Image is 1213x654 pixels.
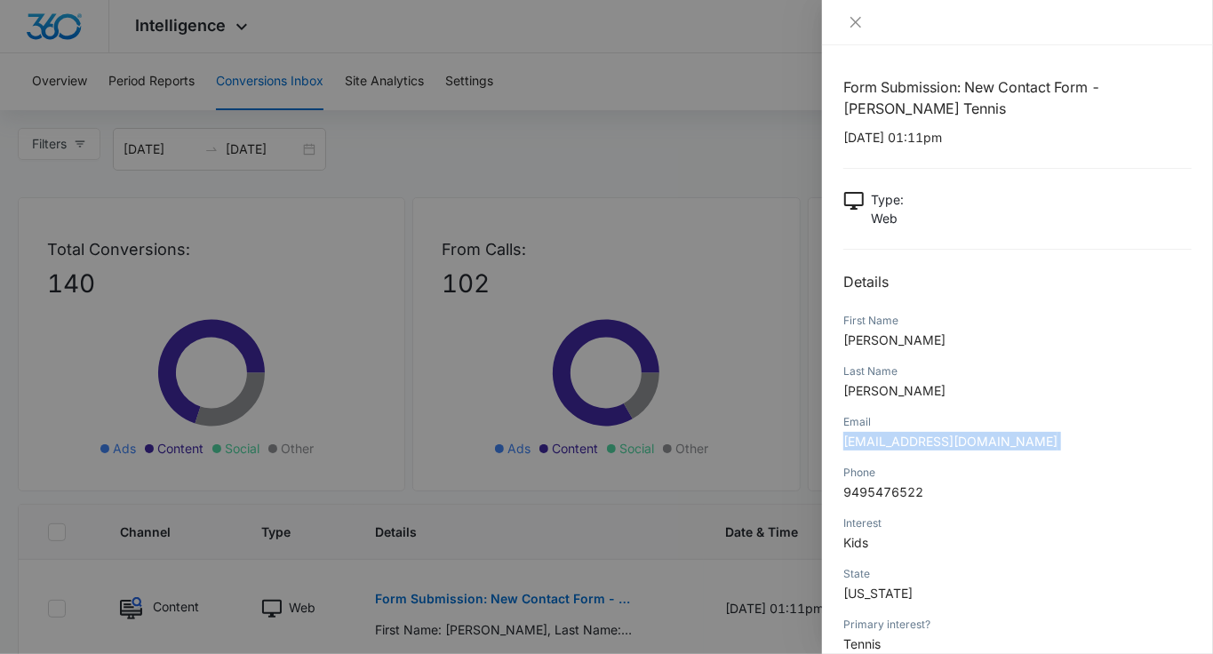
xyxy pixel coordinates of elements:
div: First Name [843,313,1192,329]
h1: Form Submission: New Contact Form - [PERSON_NAME] Tennis [843,76,1192,119]
div: Email [843,414,1192,430]
p: Type : [871,190,904,209]
span: [EMAIL_ADDRESS][DOMAIN_NAME] [843,434,1057,449]
div: Primary interest? [843,617,1192,633]
div: State [843,566,1192,582]
span: [US_STATE] [843,586,913,601]
span: [PERSON_NAME] [843,332,946,347]
div: Phone [843,465,1192,481]
div: Interest [843,515,1192,531]
span: [PERSON_NAME] [843,383,946,398]
p: Web [871,209,904,227]
span: close [849,15,863,29]
span: Kids [843,535,868,550]
span: 9495476522 [843,484,923,499]
span: Tennis [843,636,881,651]
div: Last Name [843,363,1192,379]
p: [DATE] 01:11pm [843,128,1192,147]
button: Close [843,14,868,30]
h2: Details [843,271,1192,292]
